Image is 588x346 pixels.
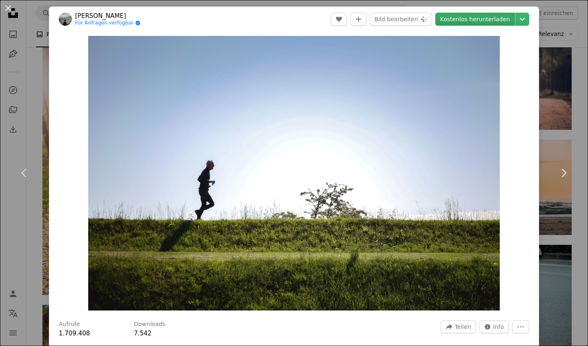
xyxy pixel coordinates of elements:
button: Dieses Bild teilen [441,320,476,333]
span: Info [493,321,504,333]
span: 7.542 [134,330,151,337]
img: Zum Profil von Marcel Ardivan [59,13,72,26]
a: Für Anfragen verfügbar [75,20,140,27]
a: Weiter [539,134,588,212]
button: Statistiken zu diesem Bild [479,320,509,333]
h3: Downloads [134,320,165,328]
button: Weitere Aktionen [512,320,529,333]
span: 1.709.408 [59,330,90,337]
button: Gefällt mir [331,13,347,26]
a: [PERSON_NAME] [75,12,140,20]
span: Teilen [454,321,471,333]
button: Downloadgröße auswählen [515,13,529,26]
a: Kostenlos herunterladen [435,13,515,26]
h3: Aufrufe [59,320,80,328]
button: Dieses Bild heranzoomen [88,36,500,311]
img: Mann in schwarzer Jacke und Hose läuft tagsüber auf grünem Rasen [88,36,500,311]
button: Zu Kollektion hinzufügen [350,13,367,26]
button: Bild bearbeiten [370,13,432,26]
